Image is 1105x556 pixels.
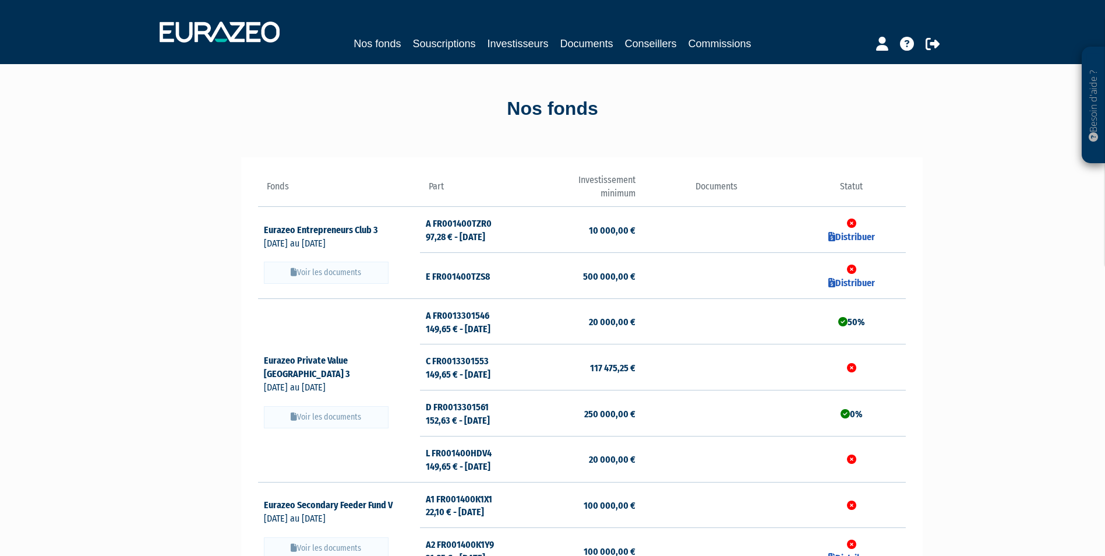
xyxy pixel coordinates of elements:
th: Investissement minimum [528,174,636,207]
td: 50% [797,298,905,344]
a: Documents [560,36,613,52]
button: Voir les documents [264,262,389,284]
a: Conseillers [625,36,677,52]
a: Distribuer [828,231,875,242]
img: 1732889491-logotype_eurazeo_blanc_rvb.png [160,22,280,43]
button: Voir les documents [264,406,389,428]
td: 100 000,00 € [528,482,636,528]
th: Documents [636,174,797,207]
td: 250 000,00 € [528,390,636,437]
a: Distribuer [828,277,875,288]
th: Statut [797,174,905,207]
a: Eurazeo Secondary Feeder Fund V [264,499,403,511]
td: C FR0013301553 149,65 € - [DATE] [420,344,528,390]
th: Part [420,174,528,207]
a: Souscriptions [412,36,475,52]
a: Nos fonds [354,36,401,52]
span: [DATE] au [DATE] [264,238,326,249]
a: Eurazeo Entrepreneurs Club 3 [264,224,389,235]
td: D FR0013301561 152,63 € - [DATE] [420,390,528,437]
td: A FR001400TZR0 97,28 € - [DATE] [420,207,528,253]
td: 10 000,00 € [528,207,636,253]
span: [DATE] au [DATE] [264,382,326,393]
div: Nos fonds [221,96,885,122]
a: Eurazeo Private Value [GEOGRAPHIC_DATA] 3 [264,355,361,379]
span: [DATE] au [DATE] [264,513,326,524]
td: 0% [797,390,905,437]
td: A1 FR001400K1X1 22,10 € - [DATE] [420,482,528,528]
td: 117 475,25 € [528,344,636,390]
td: E FR001400TZS8 [420,253,528,299]
td: 20 000,00 € [528,436,636,482]
td: 20 000,00 € [528,298,636,344]
td: A FR0013301546 149,65 € - [DATE] [420,298,528,344]
a: Commissions [689,36,751,52]
td: L FR001400HDV4 149,65 € - [DATE] [420,436,528,482]
p: Besoin d'aide ? [1087,53,1100,158]
td: 500 000,00 € [528,253,636,299]
a: Investisseurs [487,36,548,52]
th: Fonds [258,174,420,207]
